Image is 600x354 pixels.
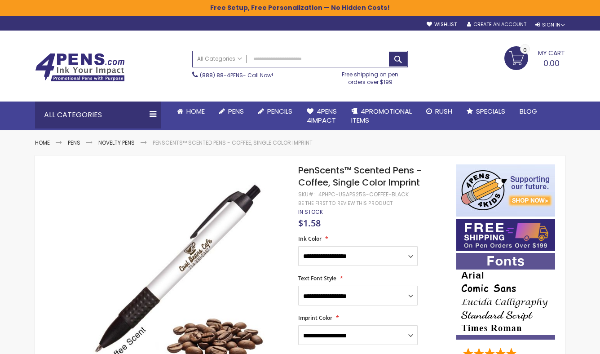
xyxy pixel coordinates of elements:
[251,102,300,121] a: Pencils
[298,208,323,216] span: In stock
[197,55,242,62] span: All Categories
[298,235,322,243] span: Ink Color
[193,51,247,66] a: All Categories
[298,200,393,207] a: Be the first to review this product
[35,53,125,82] img: 4Pens Custom Pens and Promotional Products
[435,106,452,116] span: Rush
[153,139,313,146] li: PenScents™ Scented Pens - Coffee, Single Color Imprint
[35,139,50,146] a: Home
[476,106,505,116] span: Specials
[504,46,565,69] a: 0.00 0
[298,217,321,229] span: $1.58
[344,102,419,131] a: 4PROMOTIONALITEMS
[535,22,565,28] div: Sign In
[456,164,555,217] img: 4pens 4 kids
[318,191,409,198] div: 4PHPC-USAPS25S-COFFEE-BLACK
[333,67,408,85] div: Free shipping on pen orders over $199
[300,102,344,131] a: 4Pens4impact
[200,71,273,79] span: - Call Now!
[298,314,332,322] span: Imprint Color
[467,21,526,28] a: Create an Account
[212,102,251,121] a: Pens
[298,164,422,189] span: PenScents™ Scented Pens - Coffee, Single Color Imprint
[307,106,337,125] span: 4Pens 4impact
[298,208,323,216] div: Availability
[512,102,544,121] a: Blog
[186,106,205,116] span: Home
[228,106,244,116] span: Pens
[456,253,555,340] img: font-personalization-examples
[170,102,212,121] a: Home
[543,58,560,69] span: 0.00
[523,46,527,54] span: 0
[520,106,537,116] span: Blog
[298,274,336,282] span: Text Font Style
[68,139,80,146] a: Pens
[427,21,457,28] a: Wishlist
[200,71,243,79] a: (888) 88-4PENS
[298,190,315,198] strong: SKU
[98,139,135,146] a: Novelty Pens
[419,102,459,121] a: Rush
[456,219,555,251] img: Free shipping on orders over $199
[351,106,412,125] span: 4PROMOTIONAL ITEMS
[35,102,161,128] div: All Categories
[267,106,292,116] span: Pencils
[459,102,512,121] a: Specials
